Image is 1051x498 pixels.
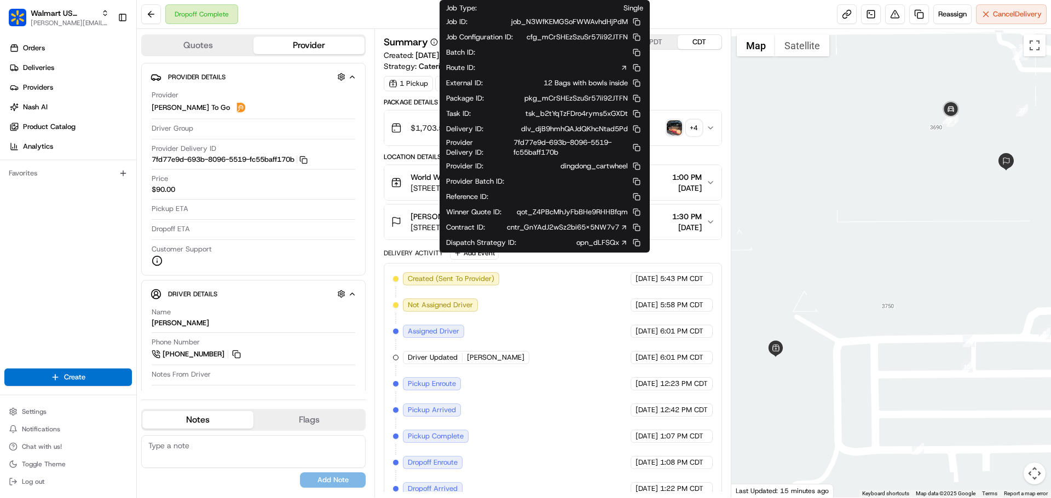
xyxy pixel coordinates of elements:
img: 1732323095091-59ea418b-cfe3-43c8-9ae0-d0d06d6fd42c [23,104,43,124]
span: Name [152,307,171,317]
span: Provider Delivery ID : [446,138,500,157]
span: Catering Orders > $100 (opn_dLFSQx) [419,61,555,72]
span: Assigned Driver [408,326,459,336]
span: Pickup Arrived [408,405,456,415]
span: Toggle Theme [22,460,66,468]
div: 10 [961,361,973,373]
button: Provider Details [151,68,356,86]
span: 1:08 PM CDT [660,458,703,467]
div: We're available if you need us! [49,115,151,124]
span: 1:30 PM [672,211,702,222]
span: Map data ©2025 Google [916,490,975,496]
span: 5:58 PM CDT [660,300,703,310]
div: 24 [1016,40,1028,52]
span: Package ID : [446,93,484,103]
span: [PERSON_NAME] [467,353,524,362]
span: Knowledge Base [22,244,84,255]
button: Settings [4,404,132,419]
div: 28 [943,112,955,124]
span: Cancel Delivery [993,9,1042,19]
button: Create [4,368,132,386]
button: Chat with us! [4,439,132,454]
button: Toggle Theme [4,456,132,472]
button: World Wrapps [PERSON_NAME][STREET_ADDRESS][PERSON_NAME]1:00 PM[DATE] [384,165,721,200]
span: Deliveries [23,63,54,73]
a: Powered byPylon [77,271,132,279]
div: 25 [946,115,958,127]
span: dingdong_cartwheel [561,161,628,171]
div: Delivery Activity [384,249,443,257]
span: Provider [152,90,178,100]
span: [PHONE_NUMBER] [163,349,224,359]
a: Catering Orders > $100 (opn_dLFSQx) [419,61,563,72]
span: job_N3WfKEMGSoFWWAvhdHjPdM [511,17,628,27]
span: Driver Group [152,124,193,133]
a: Analytics [4,138,136,155]
a: Nash AI [4,98,136,116]
img: 1736555255976-a54dd68f-1ca7-489b-9aae-adbdc363a1c4 [11,104,31,124]
span: Single [623,3,643,13]
span: 12 Bags with bowls inside [544,78,628,88]
span: Job Type : [446,3,477,13]
span: 6:01 PM CDT [660,326,703,336]
span: dlv_djB9hmhQAJdQKhcNtad5Pd [521,124,628,134]
div: 📗 [11,245,20,254]
h3: Summary [384,37,428,47]
span: Nash AI [23,102,48,112]
button: photo_proof_of_pickup image+4 [667,120,702,136]
span: Batch ID : [446,48,475,57]
button: Provider [253,37,365,54]
button: Keyboard shortcuts [862,490,909,497]
span: 12:42 PM CDT [660,405,708,415]
span: [DATE] [636,326,658,336]
a: 📗Knowledge Base [7,240,88,260]
span: [STREET_ADDRESS][PERSON_NAME] [411,222,604,233]
span: qot_Z4PBcMhJyFbBHe9RHHBfqm [517,207,628,217]
span: Log out [22,477,44,486]
span: 1:07 PM CDT [660,431,703,441]
button: [PERSON_NAME][EMAIL_ADDRESS][DOMAIN_NAME] [31,19,109,27]
span: Delivery ID : [446,124,483,134]
button: Walmart US Stores [31,8,97,19]
span: 5:43 PM CDT [660,274,703,284]
button: Add Event [450,247,499,260]
div: 1 Dropoff [435,76,484,91]
p: Welcome 👋 [11,44,199,61]
div: [PERSON_NAME] [152,318,209,328]
span: API Documentation [103,244,176,255]
span: Pickup Complete [408,431,464,441]
span: Provider Details [168,73,226,81]
span: Dispatch Strategy ID : [446,238,516,248]
span: Chat with us! [22,442,62,451]
span: Dropoff ETA [152,224,190,234]
span: Pylon [109,271,132,279]
button: 7fd77e9d-693b-8096-5519-fc55baff170b [152,155,308,165]
img: Jes Laurent [11,189,28,209]
span: Pickup ETA [152,204,188,214]
div: 💻 [93,245,101,254]
div: Location Details [384,153,721,161]
button: See all [170,140,199,153]
a: Deliveries [4,59,136,77]
button: $1,703.52photo_proof_of_pickup image+4 [384,110,721,145]
button: Flags [253,411,365,429]
span: [DATE] [636,405,658,415]
span: • [91,169,95,178]
span: Driver Details [168,290,217,298]
div: Strategy: [384,61,563,72]
span: [DATE] [672,222,702,233]
a: Product Catalog [4,118,136,136]
span: Customer Support [152,244,212,254]
span: Created (Sent To Provider) [408,274,494,284]
a: Open this area in Google Maps (opens a new window) [734,483,770,497]
div: Last Updated: 15 minutes ago [731,484,834,497]
span: Reassign [938,9,967,19]
span: Contract ID : [446,222,485,232]
span: Reference ID : [446,192,488,202]
span: 12:23 PM CDT [660,379,708,389]
img: 1736555255976-a54dd68f-1ca7-489b-9aae-adbdc363a1c4 [22,200,31,208]
button: Reassign [933,4,972,24]
button: Driver Details [151,285,356,303]
span: External ID : [446,78,483,88]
